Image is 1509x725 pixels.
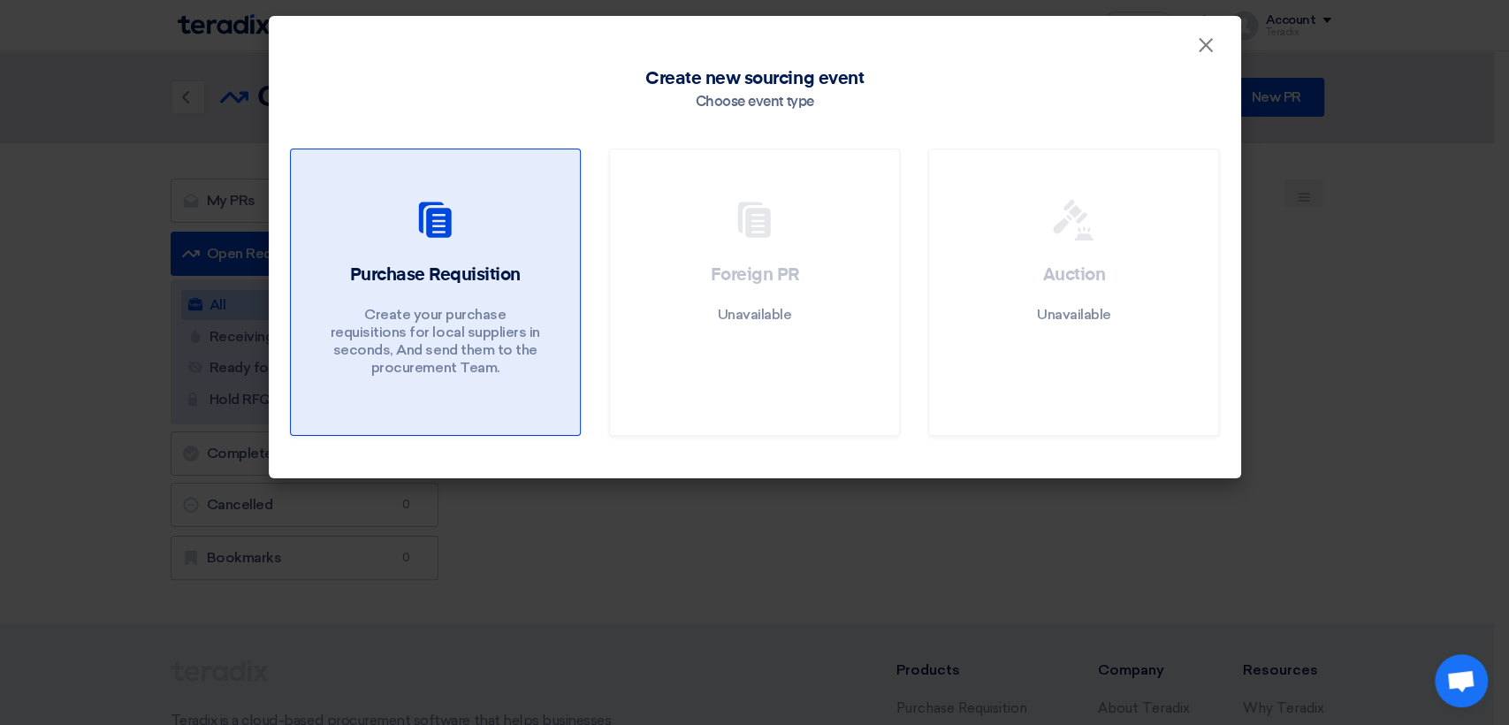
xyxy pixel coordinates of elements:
p: Create your purchase requisitions for local suppliers in seconds, And send them to the procuremen... [329,306,541,377]
h2: Purchase Requisition [349,263,520,287]
span: Auction [1043,266,1106,284]
p: Unavailable [718,306,792,324]
a: Purchase Requisition Create your purchase requisitions for local suppliers in seconds, And send t... [290,149,581,436]
span: Create new sourcing event [645,65,864,92]
span: × [1197,32,1215,67]
div: Open chat [1435,654,1488,707]
button: Close [1183,28,1229,64]
div: Choose event type [696,92,814,113]
p: Unavailable [1037,306,1111,324]
span: Foreign PR [710,266,798,284]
